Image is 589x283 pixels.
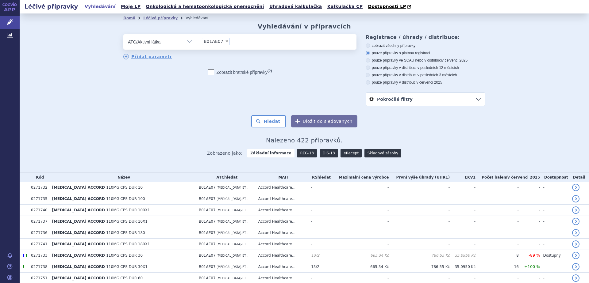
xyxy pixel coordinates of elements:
[450,250,475,261] td: 35,0950 Kč
[519,216,540,227] td: -
[311,265,319,269] span: 13/2
[28,261,49,273] td: 0271738
[366,93,485,106] a: Pokročilé filtry
[106,185,143,190] span: 110MG CPS DUR 10
[255,205,308,216] td: Accord Healthcare...
[106,265,148,269] span: 110MG CPS DUR 30X1
[475,261,519,273] td: 16
[28,193,49,205] td: 0271735
[52,185,105,190] span: [MEDICAL_DATA] ACCORD
[208,69,272,75] label: Zobrazit bratrské přípravky
[572,274,579,282] a: detail
[144,2,266,11] a: Onkologická a hematoonkologická onemocnění
[308,216,332,227] td: -
[475,216,519,227] td: -
[332,173,389,182] th: Maximální cena výrobce
[255,173,308,182] th: MAH
[389,216,450,227] td: -
[366,58,485,63] label: pouze přípravky ve SCAU nebo v distribuci
[297,149,317,157] a: REG-13
[450,239,475,250] td: -
[52,265,105,269] span: [MEDICAL_DATA] ACCORD
[366,80,485,85] label: pouze přípravky v distribuci
[318,175,331,179] a: hledat
[540,205,569,216] td: -
[389,182,450,193] td: -
[106,231,145,235] span: 110MG CPS DUR 180
[255,216,308,227] td: Accord Healthcare...
[217,186,248,189] span: [MEDICAL_DATA]-ET...
[52,208,105,212] span: [MEDICAL_DATA] ACCORD
[572,206,579,214] a: detail
[366,65,485,70] label: pouze přípravky v distribuci v posledních 12 měsících
[572,184,579,191] a: detail
[311,253,319,258] span: 13/2
[28,239,49,250] td: 0271741
[106,276,143,280] span: 110MG CPS DUR 60
[475,182,519,193] td: -
[268,2,324,11] a: Úhradová kalkulačka
[450,216,475,227] td: -
[389,239,450,250] td: -
[332,182,389,193] td: -
[308,227,332,239] td: -
[366,34,485,40] h3: Registrace / úhrady / distribuce:
[416,80,442,85] span: v červenci 2025
[450,205,475,216] td: -
[232,37,235,45] input: B01AE07
[106,197,145,201] span: 110MG CPS DUR 100
[332,261,389,273] td: 665,34 Kč
[217,243,248,246] span: [MEDICAL_DATA]-ET...
[28,250,49,261] td: 0271733
[52,276,105,280] span: [MEDICAL_DATA] ACCORD
[199,197,216,201] span: B01AE07
[268,69,272,73] abbr: (?)
[28,227,49,239] td: 0271736
[106,253,143,258] span: 110MG CPS DUR 30
[450,261,475,273] td: 35,0950 Kč
[389,227,450,239] td: -
[28,173,49,182] th: Kód
[106,219,148,224] span: 110MG CPS DUR 10X1
[450,173,475,182] th: EKV1
[389,193,450,205] td: -
[199,208,216,212] span: B01AE07
[572,218,579,225] a: detail
[572,195,579,202] a: detail
[320,149,338,157] a: DIS-13
[540,182,569,193] td: -
[540,227,569,239] td: -
[26,253,27,258] span: Tento přípravek má více úhrad.
[143,16,178,20] a: Léčivé přípravky
[28,205,49,216] td: 0271740
[217,209,248,212] span: [MEDICAL_DATA]-ET...
[475,173,540,182] th: Počet balení
[207,149,243,157] span: Zobrazeno jako:
[519,205,540,216] td: -
[332,227,389,239] td: -
[251,115,286,127] button: Hledat
[332,193,389,205] td: -
[475,250,519,261] td: 8
[308,239,332,250] td: -
[199,185,216,190] span: B01AE07
[519,239,540,250] td: -
[123,16,135,20] a: Domů
[52,219,105,224] span: [MEDICAL_DATA] ACCORD
[52,231,105,235] span: [MEDICAL_DATA] ACCORD
[368,4,406,9] span: Dostupnosti LP
[20,2,83,11] h2: Léčivé přípravky
[519,182,540,193] td: -
[519,193,540,205] td: -
[217,265,248,269] span: [MEDICAL_DATA]-ET...
[524,264,540,269] span: +100 %
[366,2,414,11] a: Dostupnosti LP
[255,182,308,193] td: Accord Healthcare...
[475,239,519,250] td: -
[255,250,308,261] td: Accord Healthcare...
[308,205,332,216] td: -
[332,250,389,261] td: 665,34 Kč
[224,175,237,179] a: hledat
[572,229,579,236] a: detail
[450,227,475,239] td: -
